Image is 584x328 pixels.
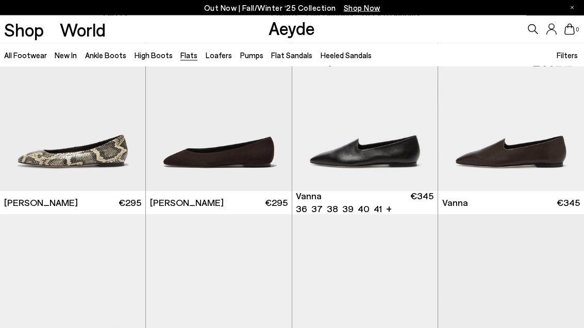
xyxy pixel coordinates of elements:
span: €345 [557,197,580,210]
p: Out Now | Fall/Winter ‘25 Collection [204,2,380,14]
span: [PERSON_NAME] [4,197,78,210]
a: Heeled Sandals [321,50,372,60]
a: Flat Sandals [271,50,312,60]
div: 2 / 6 [438,8,583,191]
a: New In [55,50,77,60]
a: Vanna €345 [438,192,584,215]
a: Ankle Boots [85,50,126,60]
a: Vanna 36 37 38 39 40 41 + €345 [292,192,438,215]
li: + [386,202,392,216]
li: 40 [358,203,370,216]
span: Vanna [296,190,322,203]
a: 6 / 6 1 / 6 2 / 6 3 / 6 4 / 6 5 / 6 6 / 6 1 / 6 Next slide Previous slide [292,8,438,191]
a: High Boots [135,50,173,60]
li: 41 [374,203,382,216]
span: €295 [265,197,288,210]
a: Loafers [206,50,232,60]
a: World [60,21,106,39]
ul: variant [296,203,379,216]
a: Pumps [240,50,263,60]
span: 0 [575,27,580,32]
span: €345 [410,190,433,216]
span: Filters [557,50,578,60]
a: Shop [4,21,44,39]
img: Vanna Almond-Toe Loafers [438,8,583,191]
li: 39 [342,203,354,216]
span: Vanna [442,197,468,210]
a: 0 [564,24,575,35]
span: [PERSON_NAME] [150,197,224,210]
div: 1 / 6 [292,8,438,191]
a: [PERSON_NAME] €295 [146,192,291,215]
a: Aeyde [269,17,315,39]
img: Ellie Suede Almond-Toe Flats [146,8,291,191]
li: 37 [311,203,323,216]
span: Navigate to /collections/new-in [344,3,380,12]
li: 38 [327,203,338,216]
li: 36 [296,203,307,216]
a: All Footwear [4,50,47,60]
img: Vanna Almond-Toe Loafers [292,8,438,191]
img: Vanna Almond-Toe Loafers [438,8,584,191]
a: Flats [180,50,197,60]
span: €295 [119,197,141,210]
